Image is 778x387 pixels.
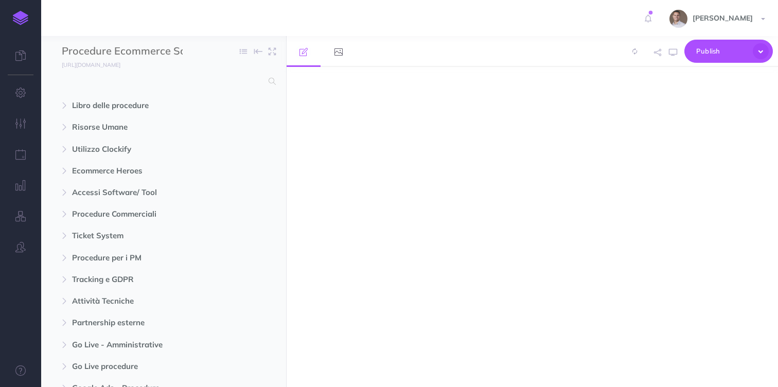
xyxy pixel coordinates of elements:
[72,230,211,242] span: Ticket System
[687,13,758,23] span: [PERSON_NAME]
[72,360,211,373] span: Go Live procedure
[72,252,211,264] span: Procedure per i PM
[62,72,262,91] input: Search
[696,43,748,59] span: Publish
[62,44,183,59] input: Documentation Name
[72,121,211,133] span: Risorse Umane
[72,143,211,155] span: Utilizzo Clockify
[72,99,211,112] span: Libro delle procedure
[13,11,28,25] img: logo-mark.svg
[41,59,131,69] a: [URL][DOMAIN_NAME]
[669,10,687,28] img: AEZThVKanzpt9oqo7RV1g9KDuIcEOz92KAXfEMgc.jpeg
[72,339,211,351] span: Go Live - Amministrative
[72,316,211,329] span: Partnership esterne
[62,61,120,68] small: [URL][DOMAIN_NAME]
[72,165,211,177] span: Ecommerce Heroes
[72,186,211,199] span: Accessi Software/ Tool
[684,40,773,63] button: Publish
[72,295,211,307] span: Attività Tecniche
[72,273,211,286] span: Tracking e GDPR
[72,208,211,220] span: Procedure Commerciali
